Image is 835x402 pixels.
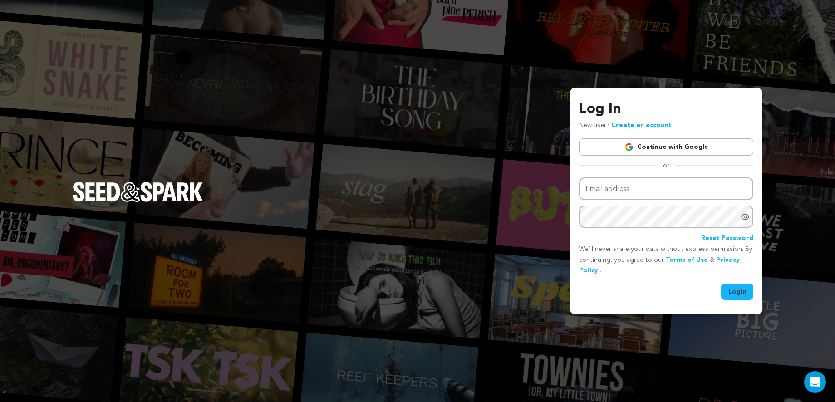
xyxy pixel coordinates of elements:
[579,244,753,276] p: We’ll never share your data without express permission. By continuing, you agree to our & .
[721,284,753,300] button: Login
[579,120,672,131] p: New user?
[666,257,708,263] a: Terms of Use
[579,98,753,120] h3: Log In
[658,161,675,170] span: or
[624,142,634,152] img: Google logo
[73,182,203,220] a: Seed&Spark Homepage
[73,182,203,202] img: Seed&Spark Logo
[579,177,753,201] input: Email address
[701,233,753,244] a: Reset Password
[611,122,672,128] a: Create an account
[579,138,753,156] a: Continue with Google
[804,371,826,393] div: Open Intercom Messenger
[741,212,750,221] a: Show password as plain text. Warning: this will display your password on the screen.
